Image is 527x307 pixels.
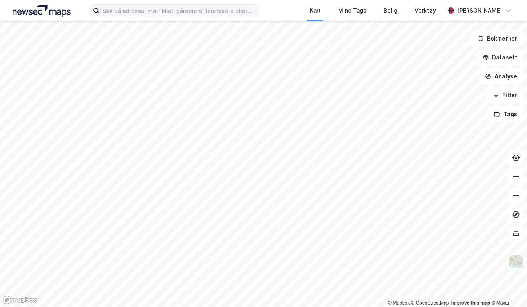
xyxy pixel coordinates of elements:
[388,300,410,306] a: Mapbox
[310,6,321,15] div: Kart
[415,6,436,15] div: Verktøy
[451,300,490,306] a: Improve this map
[478,68,524,84] button: Analyse
[13,5,71,17] img: logo.a4113a55bc3d86da70a041830d287a7e.svg
[411,300,449,306] a: OpenStreetMap
[99,5,259,17] input: Søk på adresse, matrikkel, gårdeiere, leietakere eller personer
[476,50,524,65] button: Datasett
[509,254,523,269] img: Z
[488,269,527,307] div: Kontrollprogram for chat
[457,6,502,15] div: [PERSON_NAME]
[471,31,524,46] button: Bokmerker
[487,106,524,122] button: Tags
[384,6,397,15] div: Bolig
[2,296,37,305] a: Mapbox homepage
[338,6,366,15] div: Mine Tags
[488,269,527,307] iframe: Chat Widget
[486,87,524,103] button: Filter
